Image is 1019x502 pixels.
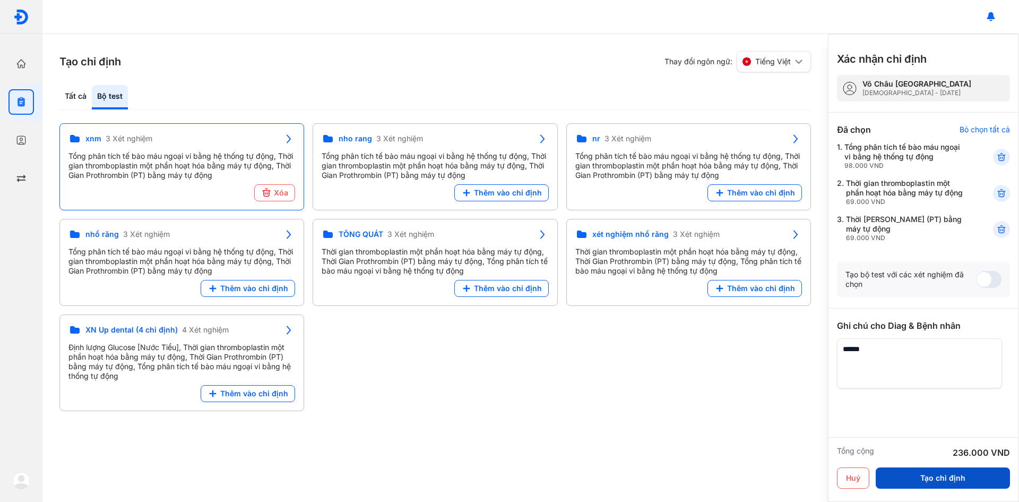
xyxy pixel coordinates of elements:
span: Thêm vào chỉ định [727,188,795,198]
div: Tổng phân tích tế bào máu ngoại vi bằng hệ thống tự động, Thời gian thromboplastin một phần hoạt ... [322,151,548,180]
span: 4 Xét nghiệm [182,325,229,335]
span: XN Up dental (4 chỉ định) [85,325,178,335]
div: Võ Châu [GEOGRAPHIC_DATA] [862,79,971,89]
div: Tạo bộ test với các xét nghiệm đã chọn [845,270,976,289]
span: Thêm vào chỉ định [220,284,288,293]
div: Thời gian thromboplastin một phần hoạt hóa bằng máy tự động, Thời Gian Prothrombin (PT) bằng máy ... [322,247,548,276]
div: Tổng phân tích tế bào máu ngoại vi bằng hệ thống tự động, Thời gian thromboplastin một phần hoạt ... [68,151,295,180]
div: Thời gian thromboplastin một phần hoạt hóa bằng máy tự động, Thời Gian Prothrombin (PT) bằng máy ... [575,247,802,276]
span: Thêm vào chỉ định [474,188,542,198]
div: Ghi chú cho Diag & Bệnh nhân [837,319,1010,332]
div: Tổng phân tích tế bào máu ngoại vi bằng hệ thống tự động, Thời gian thromboplastin một phần hoạt ... [68,247,295,276]
div: Tổng cộng [837,446,874,459]
div: Đã chọn [837,123,871,136]
div: Định lượng Glucose [Nước Tiểu], Thời gian thromboplastin một phần hoạt hóa bằng máy tự động, Thời... [68,343,295,381]
span: Thêm vào chỉ định [727,284,795,293]
div: Thời [PERSON_NAME] (PT) bằng máy tự động [846,215,967,242]
div: Thay đổi ngôn ngữ: [664,51,811,72]
span: nho rang [339,134,372,143]
span: 3 Xét nghiệm [387,229,434,239]
span: xét nghiệm nhổ răng [592,229,669,239]
span: Xóa [274,188,288,198]
div: Tất cả [59,85,92,109]
span: 3 Xét nghiệm [106,134,152,143]
div: 69.000 VND [846,198,967,206]
div: Bỏ chọn tất cả [960,125,1010,134]
div: Bộ test [92,85,128,109]
span: Thêm vào chỉ định [220,389,288,398]
button: Thêm vào chỉ định [201,280,295,297]
button: Xóa [254,184,295,201]
h3: Tạo chỉ định [59,54,121,69]
span: 3 Xét nghiệm [605,134,651,143]
span: Tiếng Việt [755,57,791,66]
button: Huỷ [837,467,869,489]
span: xnm [85,134,101,143]
div: 98.000 VND [844,161,967,170]
span: 3 Xét nghiệm [123,229,170,239]
button: Thêm vào chỉ định [201,385,295,402]
img: logo [13,9,29,25]
div: Tổng phân tích tế bào máu ngoại vi bằng hệ thống tự động [844,142,967,170]
span: 3 Xét nghiệm [673,229,720,239]
h3: Xác nhận chỉ định [837,52,927,66]
div: [DEMOGRAPHIC_DATA] - [DATE] [862,89,971,97]
button: Tạo chỉ định [876,467,1010,489]
div: Tổng phân tích tế bào máu ngoại vi bằng hệ thống tự động, Thời gian thromboplastin một phần hoạt ... [575,151,802,180]
span: nhổ răng [85,229,119,239]
span: Thêm vào chỉ định [474,284,542,293]
span: 3 Xét nghiệm [376,134,423,143]
div: 3. [837,215,967,242]
div: 1. [837,142,967,170]
img: logo [13,472,30,489]
span: TỔNG QUÁT [339,229,383,239]
div: Thời gian thromboplastin một phần hoạt hóa bằng máy tự động [846,178,967,206]
button: Thêm vào chỉ định [454,184,549,201]
button: Thêm vào chỉ định [707,280,802,297]
span: nr [592,134,600,143]
div: 69.000 VND [846,234,967,242]
div: 2. [837,178,967,206]
button: Thêm vào chỉ định [707,184,802,201]
button: Thêm vào chỉ định [454,280,549,297]
div: 236.000 VND [953,446,1010,459]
